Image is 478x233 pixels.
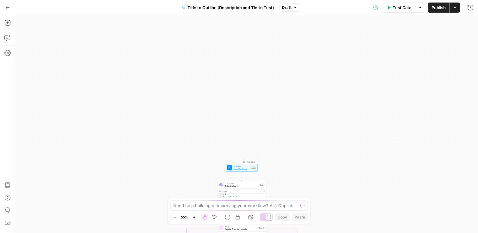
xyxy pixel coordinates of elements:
[218,194,224,196] div: 1
[225,182,258,185] span: LLM · GPT-4.1
[223,194,224,196] span: Toggle code folding, rows 1 through 14
[225,184,258,188] span: Title Analysis
[242,160,256,164] button: Test Step
[218,164,267,172] div: WorkflowInput SettingsInputsTest Step
[234,167,249,170] span: Input Settings
[250,166,256,169] div: Inputs
[282,5,291,10] span: Draft
[258,226,265,229] div: Step 10
[383,3,415,13] button: Test Data
[225,225,257,228] span: Iteration
[432,4,446,11] span: Publish
[223,195,224,198] span: Toggle code folding, rows 2 through 13
[393,4,411,11] span: Test Data
[278,214,287,220] span: Copy
[222,190,258,193] div: Output
[279,3,300,12] button: Draft
[225,227,257,230] span: Iterate Over Keywords
[295,214,305,220] span: Paste
[218,195,224,198] div: 2
[218,181,267,215] div: LLM · GPT-4.1Title AnalysisStep 1Output{ "keywords":[ "budgeting tips for expats", "how to send m...
[292,213,308,221] button: Paste
[242,172,242,181] g: Edge from start to step_1
[178,3,278,13] button: Title to Outline (Description and Tie-in Test)
[259,183,265,186] div: Step 1
[275,213,290,221] button: Copy
[234,165,249,168] span: Workflow
[187,4,274,11] span: Title to Outline (Description and Tie-in Test)
[181,215,188,220] span: 50%
[247,161,255,164] span: Test Step
[428,3,450,13] button: Publish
